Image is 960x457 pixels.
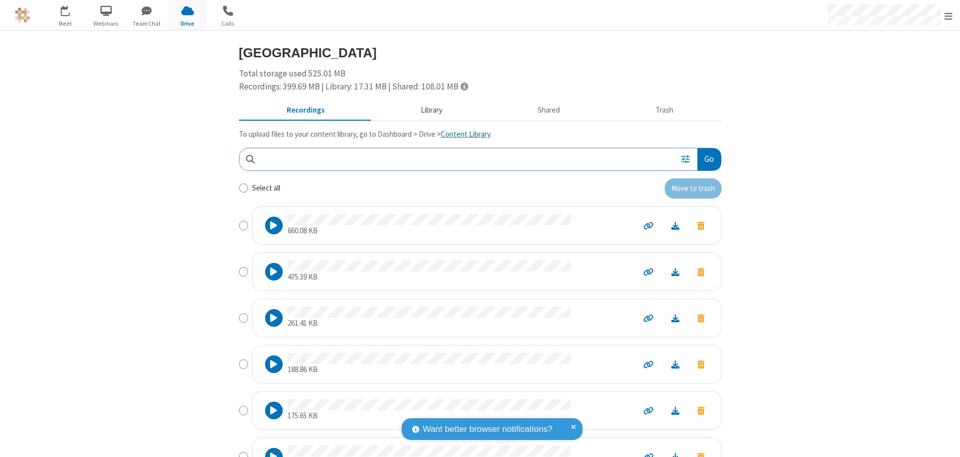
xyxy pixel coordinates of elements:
[239,46,722,60] h3: [GEOGRAPHIC_DATA]
[608,101,722,120] button: Trash
[373,101,490,120] button: Content library
[688,404,713,417] button: Move to trash
[288,271,571,283] p: 475.39 KB
[288,318,571,329] p: 261.41 KB
[87,19,125,28] span: Webinars
[239,67,722,93] div: Total storage used 525.01 MB
[239,129,722,140] p: To upload files to your content library, go to Dashboard > Drive > .
[662,405,688,416] a: Download file
[688,357,713,371] button: Move to trash
[662,266,688,278] a: Download file
[288,364,571,376] p: 188.86 KB
[288,225,571,237] p: 660.08 KB
[665,178,722,199] button: Move to trash
[697,148,721,171] button: Go
[688,265,713,279] button: Move to trash
[47,19,84,28] span: Meet
[239,101,373,120] button: Recorded meetings
[169,19,206,28] span: Drive
[662,220,688,231] a: Download file
[460,82,468,90] span: Totals displayed include files that have been moved to the trash.
[688,311,713,325] button: Move to trash
[490,101,608,120] button: Shared during meetings
[68,6,74,13] div: 1
[209,19,247,28] span: Calls
[128,19,166,28] span: Team Chat
[688,219,713,232] button: Move to trash
[15,8,30,23] img: QA Selenium DO NOT DELETE OR CHANGE
[423,423,552,436] span: Want better browser notifications?
[441,129,490,139] a: Content Library
[662,312,688,324] a: Download file
[252,182,280,194] label: Select all
[288,410,571,422] p: 175.65 KB
[662,358,688,370] a: Download file
[239,80,722,94] div: Recordings: 399.69 MB | Library: 17.31 MB | Shared: 108.01 MB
